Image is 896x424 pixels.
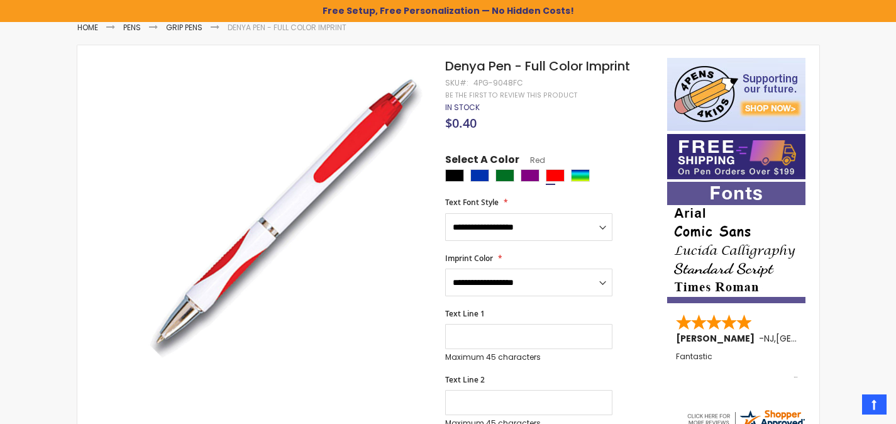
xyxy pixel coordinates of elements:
a: Home [77,22,98,33]
li: Denya Pen - Full Color Imprint [228,23,346,33]
div: Purple [521,169,539,182]
span: Denya Pen - Full Color Imprint [445,57,630,75]
a: Be the first to review this product [445,91,577,100]
img: denya---full-color-red_1_1.jpg [141,76,428,364]
a: Grip Pens [166,22,202,33]
span: Imprint Color [445,253,493,264]
img: 4pens 4 kids [667,58,805,131]
img: font-personalization-examples [667,182,805,303]
a: Top [862,394,887,415]
div: Green [495,169,514,182]
div: Fantastic [676,352,798,379]
span: Text Line 1 [445,308,485,319]
span: Red [519,155,545,165]
span: In stock [445,102,480,113]
strong: SKU [445,77,468,88]
div: 4PG-9048FC [473,78,523,88]
a: Pens [123,22,141,33]
span: [PERSON_NAME] [676,332,759,345]
div: Blue [470,169,489,182]
p: Maximum 45 characters [445,352,612,362]
img: Free shipping on orders over $199 [667,134,805,179]
div: Black [445,169,464,182]
span: $0.40 [445,114,477,131]
span: [GEOGRAPHIC_DATA] [776,332,868,345]
span: Text Line 2 [445,374,485,385]
span: Text Font Style [445,197,499,208]
div: Assorted [571,169,590,182]
span: - , [759,332,868,345]
span: NJ [764,332,774,345]
div: Availability [445,103,480,113]
span: Select A Color [445,153,519,170]
div: Red [546,169,565,182]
